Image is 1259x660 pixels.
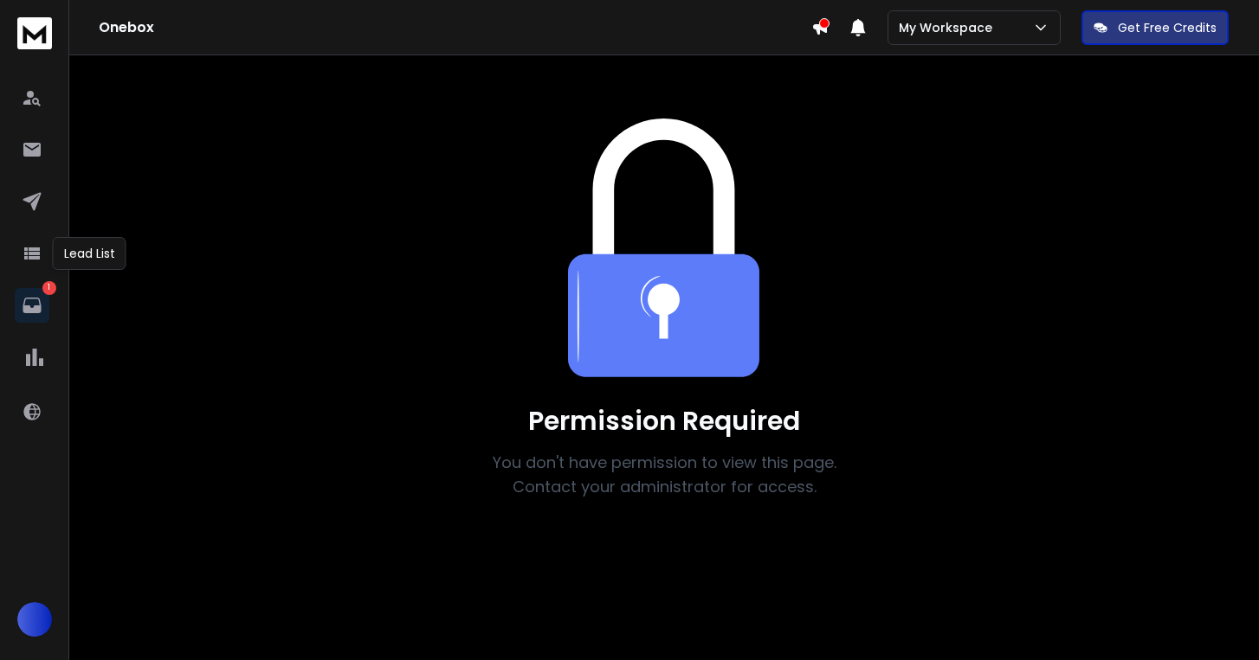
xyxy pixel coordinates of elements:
div: Lead List [53,237,126,270]
p: My Workspace [899,19,999,36]
button: Get Free Credits [1081,10,1229,45]
img: logo [17,17,52,49]
p: Get Free Credits [1118,19,1217,36]
h1: Permission Required [470,406,858,437]
img: Team collaboration [568,119,760,378]
p: 1 [42,281,56,295]
a: 1 [15,288,49,323]
h1: Onebox [99,17,811,38]
p: You don't have permission to view this page. Contact your administrator for access. [470,451,858,499]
